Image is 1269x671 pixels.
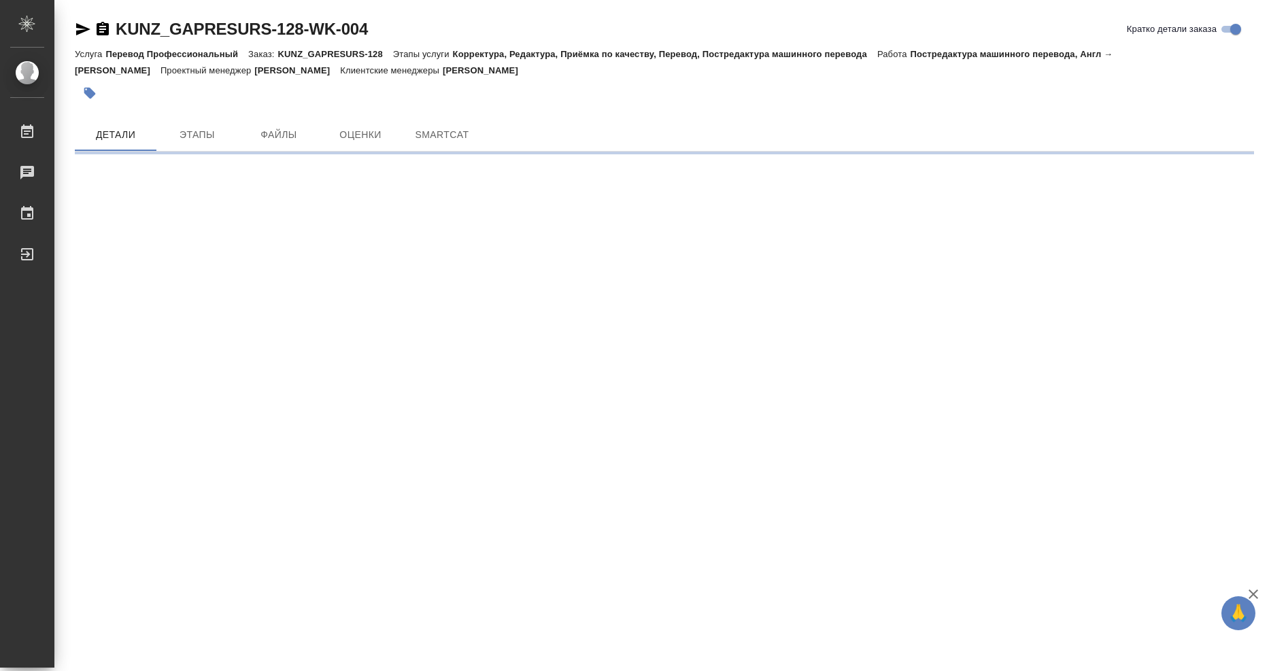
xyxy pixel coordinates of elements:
span: SmartCat [409,126,475,143]
span: Файлы [246,126,311,143]
button: Скопировать ссылку [95,21,111,37]
p: Перевод Профессиональный [105,49,248,59]
p: Заказ: [248,49,277,59]
p: Работа [877,49,911,59]
button: Добавить тэг [75,78,105,108]
button: Скопировать ссылку для ЯМессенджера [75,21,91,37]
span: Этапы [165,126,230,143]
p: Корректура, Редактура, Приёмка по качеству, Перевод, Постредактура машинного перевода [453,49,877,59]
p: Этапы услуги [393,49,453,59]
a: KUNZ_GAPRESURS-128-WK-004 [116,20,368,38]
button: 🙏 [1221,596,1255,630]
p: Проектный менеджер [160,65,254,75]
p: [PERSON_NAME] [254,65,340,75]
span: Оценки [328,126,393,143]
span: 🙏 [1227,599,1250,627]
p: KUNZ_GAPRESURS-128 [278,49,393,59]
p: Клиентские менеджеры [340,65,443,75]
p: Услуга [75,49,105,59]
p: [PERSON_NAME] [443,65,528,75]
span: Детали [83,126,148,143]
span: Кратко детали заказа [1127,22,1217,36]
